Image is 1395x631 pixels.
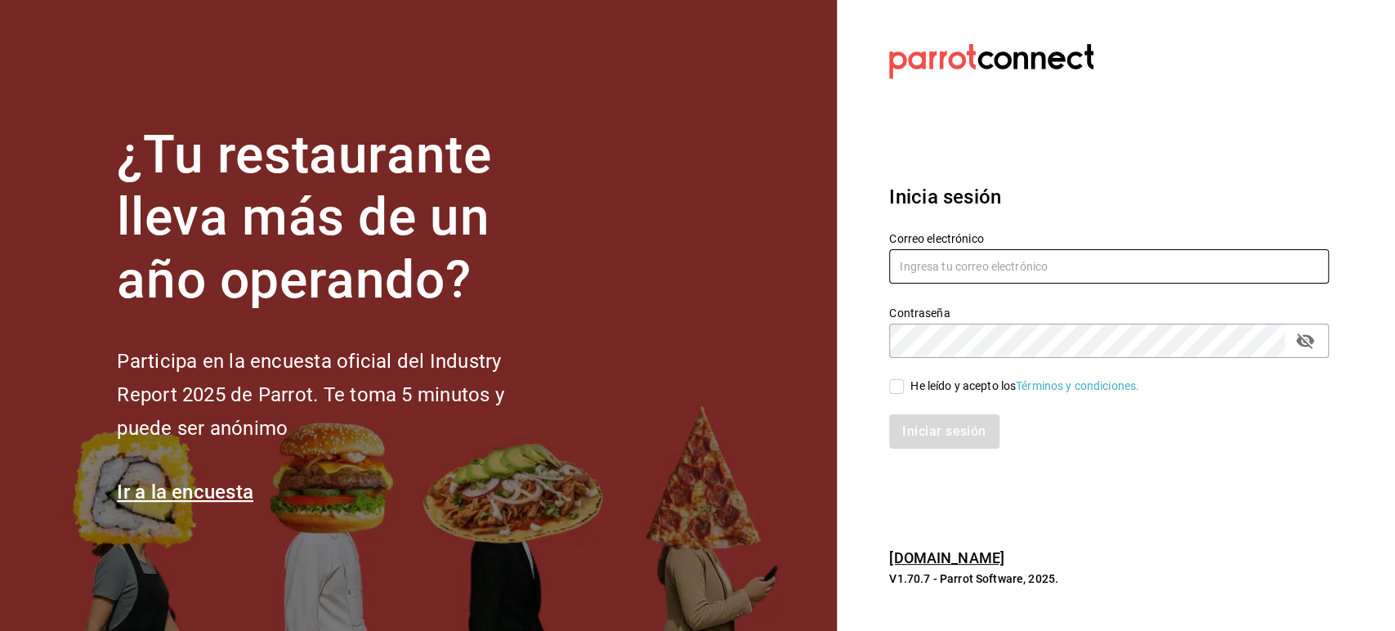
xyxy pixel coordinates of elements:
a: Términos y condiciones. [1016,379,1139,392]
label: Correo electrónico [889,232,1329,244]
input: Ingresa tu correo electrónico [889,249,1329,284]
a: [DOMAIN_NAME] [889,549,1004,566]
h2: Participa en la encuesta oficial del Industry Report 2025 de Parrot. Te toma 5 minutos y puede se... [117,345,558,445]
button: passwordField [1291,327,1319,355]
a: Ir a la encuesta [117,481,253,503]
h3: Inicia sesión [889,182,1329,212]
div: He leído y acepto los [910,378,1139,395]
h1: ¿Tu restaurante lleva más de un año operando? [117,124,558,312]
p: V1.70.7 - Parrot Software, 2025. [889,571,1329,587]
label: Contraseña [889,307,1329,318]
